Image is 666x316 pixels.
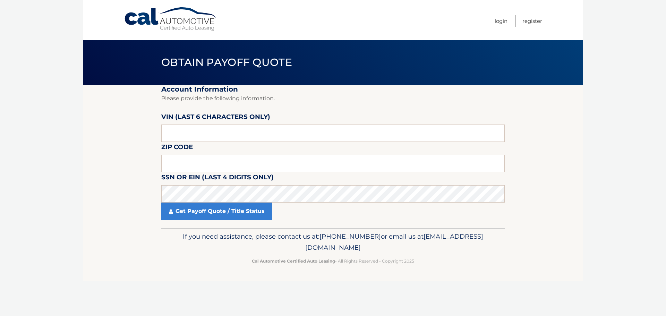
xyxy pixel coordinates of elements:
gu-sc-dial: Click to Connect 6098073200 [319,232,381,240]
a: Cal Automotive [124,7,217,32]
strong: Cal Automotive Certified Auto Leasing [252,258,335,264]
span: Obtain Payoff Quote [161,56,292,69]
a: Login [495,15,507,27]
label: SSN or EIN (last 4 digits only) [161,172,274,185]
p: If you need assistance, please contact us at: or email us at [166,231,500,253]
p: Please provide the following information. [161,94,505,103]
a: Register [522,15,542,27]
label: VIN (last 6 characters only) [161,112,270,125]
label: Zip Code [161,142,193,155]
p: - All Rights Reserved - Copyright 2025 [166,257,500,265]
h2: Account Information [161,85,505,94]
a: Get Payoff Quote / Title Status [161,203,272,220]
